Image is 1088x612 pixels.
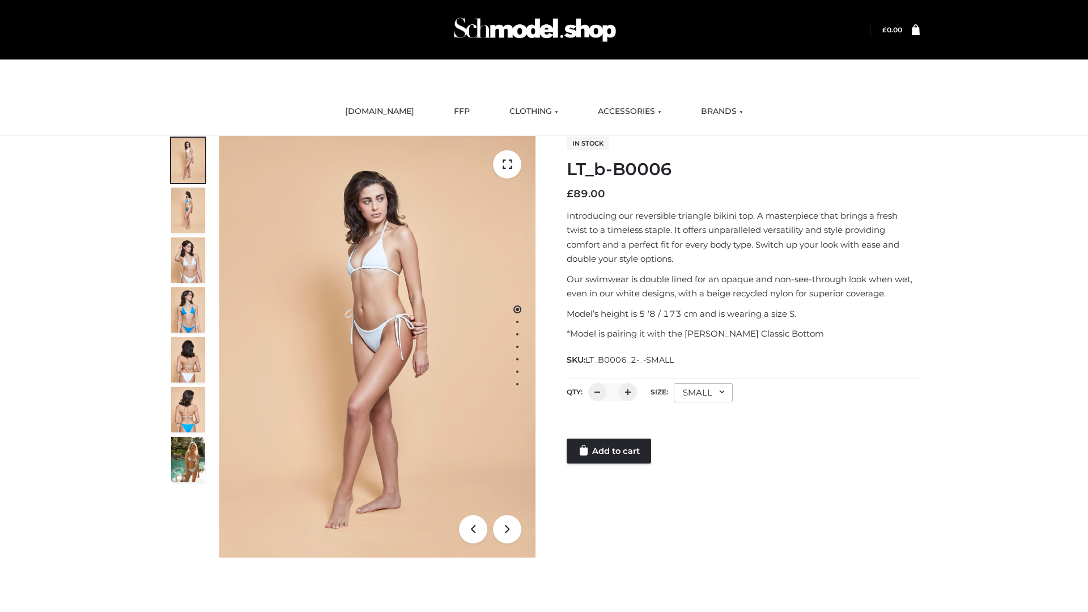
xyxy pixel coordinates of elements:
[567,188,605,200] bdi: 89.00
[567,307,920,321] p: Model’s height is 5 ‘8 / 173 cm and is wearing a size S.
[219,136,535,558] img: ArielClassicBikiniTop_CloudNine_AzureSky_OW114ECO_1
[882,25,902,34] a: £0.00
[882,25,902,34] bdi: 0.00
[651,388,668,396] label: Size:
[585,355,674,365] span: LT_B0006_2-_-SMALL
[567,272,920,301] p: Our swimwear is double lined for an opaque and non-see-through look when wet, even in our white d...
[692,99,751,124] a: BRANDS
[567,353,675,367] span: SKU:
[567,326,920,341] p: *Model is pairing it with the [PERSON_NAME] Classic Bottom
[171,188,205,233] img: ArielClassicBikiniTop_CloudNine_AzureSky_OW114ECO_2-scaled.jpg
[567,388,583,396] label: QTY:
[450,7,620,52] img: Schmodel Admin 964
[567,209,920,266] p: Introducing our reversible triangle bikini top. A masterpiece that brings a fresh twist to a time...
[567,188,573,200] span: £
[567,137,609,150] span: In stock
[674,383,733,402] div: SMALL
[501,99,567,124] a: CLOTHING
[589,99,670,124] a: ACCESSORIES
[171,237,205,283] img: ArielClassicBikiniTop_CloudNine_AzureSky_OW114ECO_3-scaled.jpg
[171,337,205,382] img: ArielClassicBikiniTop_CloudNine_AzureSky_OW114ECO_7-scaled.jpg
[567,159,920,180] h1: LT_b-B0006
[171,437,205,482] img: Arieltop_CloudNine_AzureSky2.jpg
[882,25,887,34] span: £
[171,387,205,432] img: ArielClassicBikiniTop_CloudNine_AzureSky_OW114ECO_8-scaled.jpg
[567,439,651,464] a: Add to cart
[445,99,478,124] a: FFP
[171,138,205,183] img: ArielClassicBikiniTop_CloudNine_AzureSky_OW114ECO_1-scaled.jpg
[337,99,423,124] a: [DOMAIN_NAME]
[171,287,205,333] img: ArielClassicBikiniTop_CloudNine_AzureSky_OW114ECO_4-scaled.jpg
